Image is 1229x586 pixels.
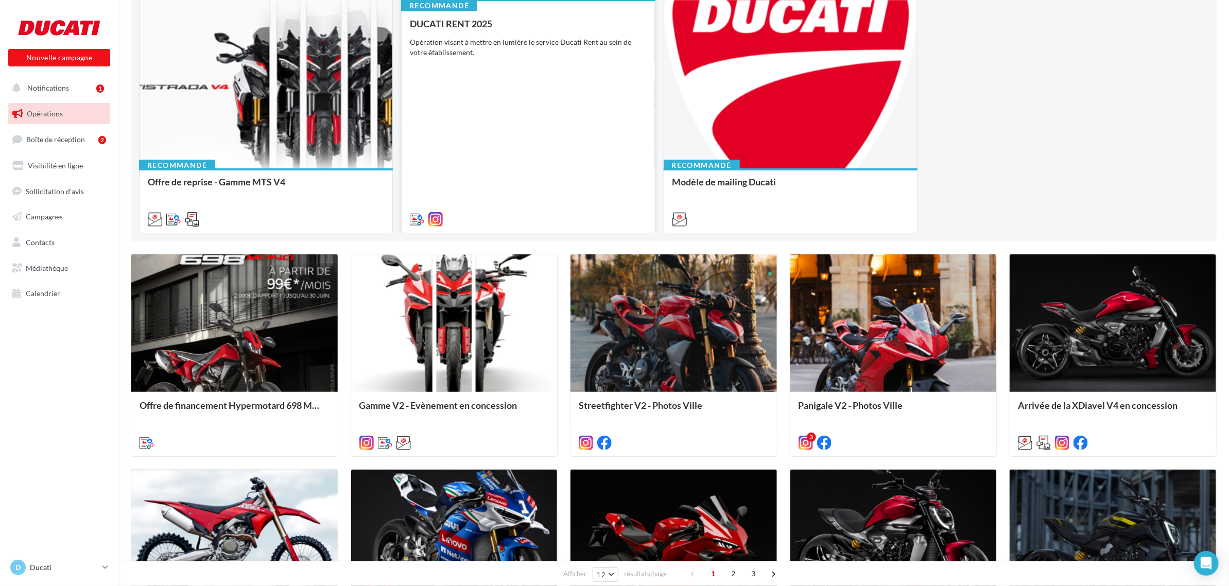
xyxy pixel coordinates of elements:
[8,558,110,577] a: D Ducati
[148,177,384,197] div: Offre de reprise - Gamme MTS V4
[6,128,112,150] a: Boîte de réception2
[6,77,108,99] button: Notifications 1
[705,565,721,582] span: 1
[30,562,98,573] p: Ducati
[564,569,587,579] span: Afficher
[359,400,549,421] div: Gamme V2 - Evènement en concession
[6,155,112,177] a: Visibilité en ligne
[410,19,646,29] div: DUCATI RENT 2025
[26,212,63,221] span: Campagnes
[6,283,112,304] a: Calendrier
[6,232,112,253] a: Contacts
[624,569,667,579] span: résultats/page
[26,289,60,298] span: Calendrier
[410,37,646,58] div: Opération visant à mettre en lumière le service Ducati Rent au sein de votre établissement.
[725,565,741,582] span: 2
[1018,400,1208,421] div: Arrivée de la XDiavel V4 en concession
[26,135,85,144] span: Boîte de réception
[6,103,112,125] a: Opérations
[579,400,769,421] div: Streetfighter V2 - Photos Ville
[1194,551,1219,576] div: Open Intercom Messenger
[597,571,606,579] span: 12
[15,562,21,573] span: D
[98,136,106,144] div: 2
[140,400,330,421] div: Offre de financement Hypermotard 698 Mono
[807,433,816,442] div: 3
[672,177,909,197] div: Modèle de mailing Ducati
[27,83,69,92] span: Notifications
[28,161,83,170] span: Visibilité en ligne
[27,109,63,118] span: Opérations
[664,160,740,171] div: Recommandé
[6,257,112,279] a: Médiathèque
[26,238,55,247] span: Contacts
[799,400,989,421] div: Panigale V2 - Photos Ville
[8,49,110,66] button: Nouvelle campagne
[26,186,84,195] span: Sollicitation d'avis
[96,84,104,93] div: 1
[6,206,112,228] a: Campagnes
[139,160,215,171] div: Recommandé
[6,181,112,202] a: Sollicitation d'avis
[745,565,761,582] span: 3
[593,567,619,582] button: 12
[26,264,68,272] span: Médiathèque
